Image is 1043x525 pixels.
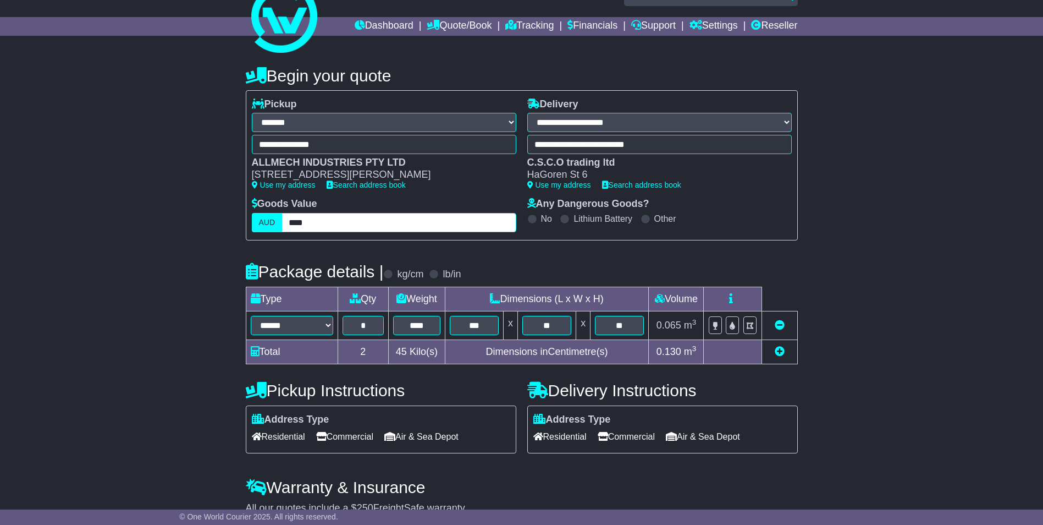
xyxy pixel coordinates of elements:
[533,414,611,426] label: Address Type
[246,478,798,496] h4: Warranty & Insurance
[246,381,516,400] h4: Pickup Instructions
[527,181,591,189] a: Use my address
[573,214,632,224] label: Lithium Battery
[338,287,389,311] td: Qty
[327,181,406,189] a: Search address book
[656,320,681,331] span: 0.065
[541,214,552,224] label: No
[567,17,617,36] a: Financials
[252,181,316,189] a: Use my address
[427,17,492,36] a: Quote/Book
[252,198,317,210] label: Goods Value
[246,287,338,311] td: Type
[445,340,649,364] td: Dimensions in Centimetre(s)
[179,512,338,521] span: © One World Courier 2025. All rights reserved.
[751,17,797,36] a: Reseller
[503,311,517,340] td: x
[246,340,338,364] td: Total
[384,428,459,445] span: Air & Sea Depot
[775,346,785,357] a: Add new item
[684,320,697,331] span: m
[246,67,798,85] h4: Begin your quote
[775,320,785,331] a: Remove this item
[692,344,697,353] sup: 3
[527,381,798,400] h4: Delivery Instructions
[252,157,505,169] div: ALLMECH INDUSTRIES PTY LTD
[389,340,445,364] td: Kilo(s)
[666,428,740,445] span: Air & Sea Depot
[505,17,554,36] a: Tracking
[684,346,697,357] span: m
[246,502,798,515] div: All our quotes include a $ FreightSafe warranty.
[252,428,305,445] span: Residential
[656,346,681,357] span: 0.130
[527,169,781,181] div: HaGoren St 6
[357,502,373,513] span: 250
[576,311,591,340] td: x
[631,17,676,36] a: Support
[692,318,697,326] sup: 3
[252,213,283,232] label: AUD
[246,262,384,281] h4: Package details |
[689,17,738,36] a: Settings
[443,269,461,281] label: lb/in
[654,214,676,224] label: Other
[527,99,578,111] label: Delivery
[445,287,649,311] td: Dimensions (L x W x H)
[338,340,389,364] td: 2
[527,198,649,210] label: Any Dangerous Goods?
[598,428,655,445] span: Commercial
[316,428,373,445] span: Commercial
[527,157,781,169] div: C.S.C.O trading ltd
[252,414,329,426] label: Address Type
[533,428,587,445] span: Residential
[397,269,423,281] label: kg/cm
[389,287,445,311] td: Weight
[252,169,505,181] div: [STREET_ADDRESS][PERSON_NAME]
[396,346,407,357] span: 45
[649,287,704,311] td: Volume
[252,99,297,111] label: Pickup
[355,17,413,36] a: Dashboard
[602,181,681,189] a: Search address book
